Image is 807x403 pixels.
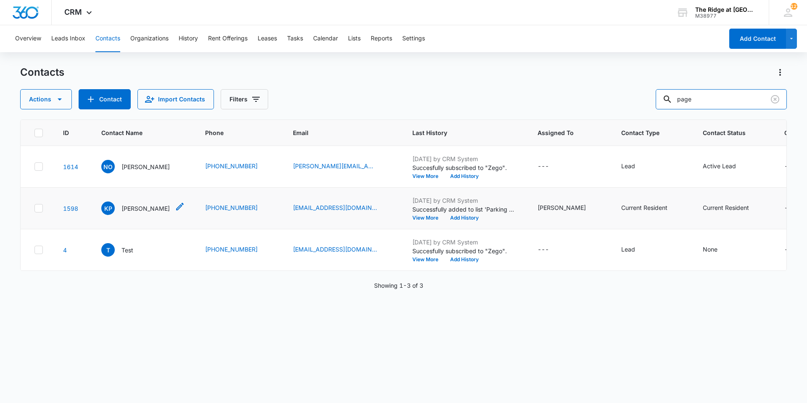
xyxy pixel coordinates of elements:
p: Showing 1-3 of 3 [374,281,423,290]
div: Phone - (970) 203-5529 - Select to Edit Field [205,162,273,172]
a: Navigate to contact details page for Kimberly Page [63,205,78,212]
button: Import Contacts [137,89,214,109]
div: Contact Name - Kimberly Page - Select to Edit Field [101,201,185,215]
a: Navigate to contact details page for Test [63,247,67,254]
a: [PHONE_NUMBER] [205,245,258,254]
div: Current Resident [621,203,667,212]
div: [PERSON_NAME] [538,203,586,212]
span: Phone [205,128,261,137]
p: [PERSON_NAME] [121,162,170,171]
button: Overview [15,25,41,52]
span: Contact Status [703,128,752,137]
button: View More [412,215,444,220]
p: Succesfully subscribed to "Zego". [412,247,517,255]
a: [EMAIL_ADDRESS][DOMAIN_NAME] [293,203,377,212]
button: Filters [221,89,268,109]
span: KP [101,201,115,215]
div: Lead [621,162,635,170]
div: Contact Status - None - Select to Edit Field [703,245,733,255]
button: Settings [402,25,425,52]
a: [PERSON_NAME][EMAIL_ADDRESS][DOMAIN_NAME] [293,162,377,170]
div: Phone - (555) 555-5555 - Select to Edit Field [205,245,273,255]
div: Contact Status - Current Resident - Select to Edit Field [703,203,764,213]
input: Search Contacts [656,89,787,109]
button: Add History [444,257,485,262]
button: Clear [768,93,782,106]
button: Rent Offerings [208,25,248,52]
p: [PERSON_NAME] [121,204,170,213]
div: Contact Type - Lead - Select to Edit Field [621,245,650,255]
button: Actions [20,89,72,109]
div: Assigned To - Davian Urrutia - Select to Edit Field [538,203,601,213]
button: Organizations [130,25,169,52]
span: CRM [64,8,82,16]
div: --- [538,245,549,255]
button: Add History [444,215,485,220]
button: Add Contact [729,29,786,49]
button: Contacts [95,25,120,52]
h1: Contacts [20,66,64,79]
p: [DATE] by CRM System [412,238,517,247]
div: Contact Type - Current Resident - Select to Edit Field [621,203,683,213]
div: account name [695,6,757,13]
div: Email - niki@customexteriorsllc.com - Select to Edit Field [293,162,392,172]
span: Email [293,128,380,137]
span: 121 [791,3,797,10]
button: Actions [773,66,787,79]
div: Lead [621,245,635,254]
span: Last History [412,128,505,137]
div: --- [784,162,796,172]
div: Assigned To - - Select to Edit Field [538,162,564,172]
button: Calendar [313,25,338,52]
div: Assigned To - - Select to Edit Field [538,245,564,255]
div: Current Resident [703,203,749,212]
div: --- [538,162,549,172]
span: ID [63,128,69,137]
a: [EMAIL_ADDRESS][DOMAIN_NAME] [293,245,377,254]
p: Test [121,246,133,255]
div: Contact Name - Test - Select to Edit Field [101,243,148,257]
button: Tasks [287,25,303,52]
span: Contact Name [101,128,173,137]
div: None [703,245,717,254]
p: [DATE] by CRM System [412,154,517,163]
span: Contact Type [621,128,670,137]
div: Contact Status - Active Lead - Select to Edit Field [703,162,751,172]
a: [PHONE_NUMBER] [205,162,258,170]
button: Reports [371,25,392,52]
button: View More [412,174,444,179]
a: [PHONE_NUMBER] [205,203,258,212]
div: Contact Name - Niki O'Brien - Select to Edit Field [101,160,185,173]
span: Assigned To [538,128,589,137]
div: account id [695,13,757,19]
button: Lists [348,25,361,52]
p: Succesfully subscribed to "Zego". [412,163,517,172]
a: Navigate to contact details page for Niki O'Brien [63,163,78,170]
div: Contact Type - Lead - Select to Edit Field [621,162,650,172]
button: Leads Inbox [51,25,85,52]
div: Email - test@test.com - Select to Edit Field [293,245,392,255]
button: History [179,25,198,52]
span: NO [101,160,115,173]
div: notifications count [791,3,797,10]
div: --- [784,245,796,255]
p: Successfully added to list 'Parking Permits'. [412,205,517,214]
button: Leases [258,25,277,52]
span: T [101,243,115,257]
div: --- [784,203,796,213]
div: Phone - (760) 470-6829 - Select to Edit Field [205,203,273,213]
button: View More [412,257,444,262]
button: Add History [444,174,485,179]
div: Active Lead [703,162,736,170]
div: Email - kkpage2@yahoo.com - Select to Edit Field [293,203,392,213]
p: [DATE] by CRM System [412,196,517,205]
button: Add Contact [79,89,131,109]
